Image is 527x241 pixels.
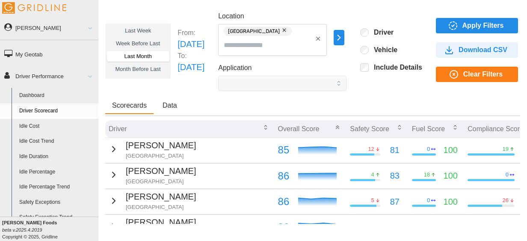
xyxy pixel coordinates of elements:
[444,221,458,234] p: 100
[502,197,508,204] p: 26
[109,216,196,237] button: [PERSON_NAME][GEOGRAPHIC_DATA]
[424,171,430,179] p: 18
[506,222,509,230] p: 0
[444,169,458,182] p: 100
[390,169,400,182] p: 83
[15,149,98,165] a: Idle Duration
[15,88,98,103] a: Dashboard
[126,216,196,229] p: [PERSON_NAME]
[115,66,161,72] span: Month Before Last
[278,194,290,210] p: 86
[112,102,147,109] span: Scorecards
[459,43,507,57] span: Download CSV
[126,165,196,178] p: [PERSON_NAME]
[2,219,98,240] div: Copyright © 2025, Gridline
[125,27,151,34] span: Last Week
[506,171,509,179] p: 0
[109,124,127,134] p: Driver
[15,179,98,195] a: Idle Percentage Trend
[109,190,196,211] button: [PERSON_NAME][GEOGRAPHIC_DATA]
[463,67,503,82] span: Clear Filters
[371,197,374,204] p: 5
[444,144,458,157] p: 100
[278,124,320,134] p: Overall Score
[436,18,518,33] button: Apply Filters
[178,61,204,74] p: [DATE]
[278,168,290,184] p: 86
[2,227,42,232] i: beta v.2025.4.2019
[502,145,508,153] p: 19
[369,46,397,54] label: Vehicle
[278,219,290,235] p: 88
[124,53,151,59] span: Last Month
[427,197,430,204] p: 0
[278,142,290,158] p: 85
[126,139,196,152] p: [PERSON_NAME]
[390,195,400,209] p: 87
[436,42,518,58] button: Download CSV
[436,67,518,82] button: Clear Filters
[369,63,422,72] label: Include Details
[390,144,400,157] p: 81
[427,222,430,230] p: 0
[109,165,196,185] button: [PERSON_NAME][GEOGRAPHIC_DATA]
[163,102,177,109] span: Data
[468,124,524,134] p: Compliance Score
[2,220,57,225] b: [PERSON_NAME] Foods
[218,11,244,22] label: Location
[350,124,389,134] p: Safety Score
[109,139,196,160] button: [PERSON_NAME][GEOGRAPHIC_DATA]
[15,103,98,119] a: Driver Scorecard
[126,152,196,160] p: [GEOGRAPHIC_DATA]
[368,145,374,153] p: 12
[15,165,98,180] a: Idle Percentage
[15,210,98,225] a: Safety Exception Trend
[15,134,98,149] a: Idle Cost Trend
[412,124,445,134] p: Fuel Score
[178,38,204,51] p: [DATE]
[178,51,204,61] p: To:
[15,195,98,210] a: Safety Exceptions
[368,222,374,230] p: 15
[126,190,196,203] p: [PERSON_NAME]
[369,28,394,37] label: Driver
[444,195,458,209] p: 100
[2,2,66,14] img: Gridline
[126,203,196,211] p: [GEOGRAPHIC_DATA]
[15,119,98,134] a: Idle Cost
[427,145,430,153] p: 0
[462,18,504,33] span: Apply Filters
[116,40,160,47] span: Week Before Last
[390,221,400,234] p: 85
[218,63,252,73] label: Application
[371,171,374,179] p: 4
[178,28,204,38] p: From:
[126,178,196,185] p: [GEOGRAPHIC_DATA]
[228,26,280,36] span: [GEOGRAPHIC_DATA]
